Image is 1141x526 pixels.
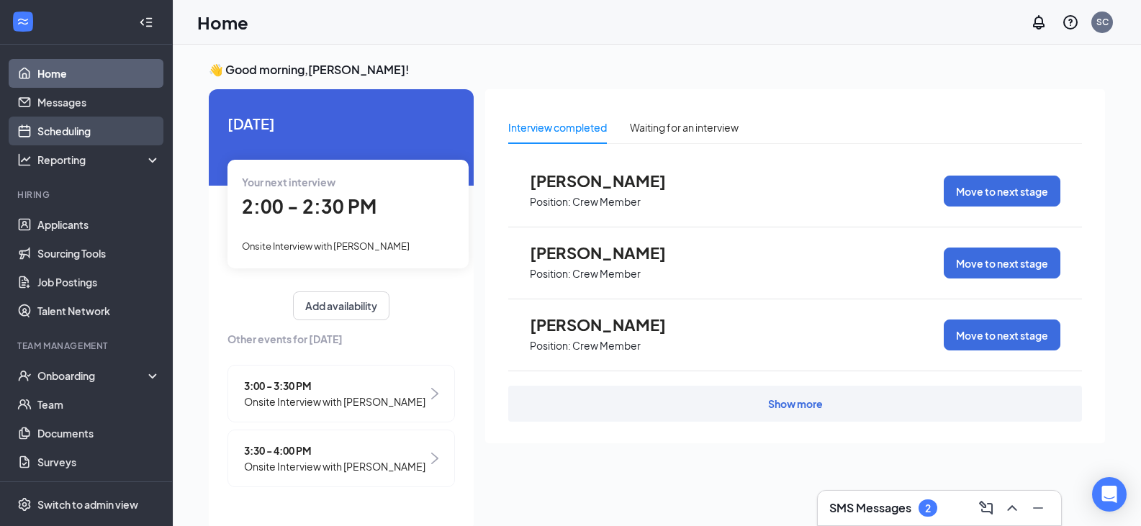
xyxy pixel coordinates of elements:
[227,331,455,347] span: Other events for [DATE]
[293,291,389,320] button: Add availability
[1062,14,1079,31] svg: QuestionInfo
[17,368,32,383] svg: UserCheck
[242,176,335,189] span: Your next interview
[572,339,641,353] p: Crew Member
[1004,499,1021,517] svg: ChevronUp
[37,390,161,419] a: Team
[17,189,158,201] div: Hiring
[530,171,688,190] span: [PERSON_NAME]
[16,14,30,29] svg: WorkstreamLogo
[508,119,607,135] div: Interview completed
[530,267,571,281] p: Position:
[37,210,161,239] a: Applicants
[139,15,153,30] svg: Collapse
[37,368,148,383] div: Onboarding
[37,296,161,325] a: Talent Network
[572,195,641,209] p: Crew Member
[244,443,425,458] span: 3:30 - 4:00 PM
[37,268,161,296] a: Job Postings
[1096,16,1109,28] div: SC
[1029,499,1047,517] svg: Minimize
[37,59,161,88] a: Home
[530,195,571,209] p: Position:
[37,448,161,476] a: Surveys
[37,239,161,268] a: Sourcing Tools
[1001,496,1024,520] button: ChevronUp
[244,458,425,474] span: Onsite Interview with [PERSON_NAME]
[197,10,248,35] h1: Home
[37,88,161,117] a: Messages
[209,62,1105,78] h3: 👋 Good morning, [PERSON_NAME] !
[630,119,739,135] div: Waiting for an interview
[37,497,138,512] div: Switch to admin view
[530,243,688,262] span: [PERSON_NAME]
[572,267,641,281] p: Crew Member
[242,240,410,252] span: Onsite Interview with [PERSON_NAME]
[37,419,161,448] a: Documents
[925,502,931,514] div: 2
[975,496,998,520] button: ComposeMessage
[244,378,425,394] span: 3:00 - 3:30 PM
[17,153,32,167] svg: Analysis
[244,394,425,409] span: Onsite Interview with [PERSON_NAME]
[17,497,32,512] svg: Settings
[1092,477,1127,512] div: Open Intercom Messenger
[37,117,161,145] a: Scheduling
[768,396,823,411] div: Show more
[530,315,688,334] span: [PERSON_NAME]
[944,319,1060,350] button: Move to next stage
[37,153,161,167] div: Reporting
[17,340,158,352] div: Team Management
[1030,14,1047,31] svg: Notifications
[944,176,1060,207] button: Move to next stage
[530,339,571,353] p: Position:
[227,112,455,135] span: [DATE]
[944,248,1060,278] button: Move to next stage
[1027,496,1050,520] button: Minimize
[829,500,911,516] h3: SMS Messages
[242,194,376,218] span: 2:00 - 2:30 PM
[978,499,995,517] svg: ComposeMessage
